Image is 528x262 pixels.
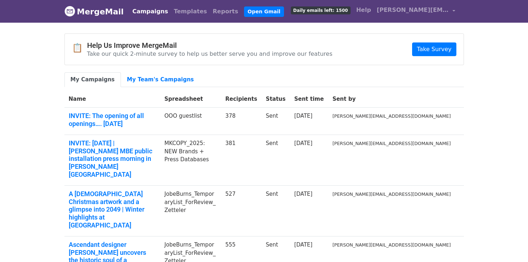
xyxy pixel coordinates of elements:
[374,3,458,20] a: [PERSON_NAME][EMAIL_ADDRESS][DOMAIN_NAME]
[333,141,451,146] small: [PERSON_NAME][EMAIL_ADDRESS][DOMAIN_NAME]
[64,6,75,17] img: MergeMail logo
[262,91,290,108] th: Status
[290,91,328,108] th: Sent time
[87,41,333,50] h4: Help Us Improve MergeMail
[353,3,374,17] a: Help
[412,42,456,56] a: Take Survey
[262,135,290,186] td: Sent
[294,241,312,248] a: [DATE]
[333,113,451,119] small: [PERSON_NAME][EMAIL_ADDRESS][DOMAIN_NAME]
[244,6,284,17] a: Open Gmail
[221,91,262,108] th: Recipients
[333,242,451,248] small: [PERSON_NAME][EMAIL_ADDRESS][DOMAIN_NAME]
[69,112,156,127] a: INVITE: The opening of all openings…. [DATE]
[130,4,171,19] a: Campaigns
[262,108,290,135] td: Sent
[210,4,241,19] a: Reports
[328,91,455,108] th: Sent by
[160,135,221,186] td: MKCOPY_2025: NEW Brands + Press Databases
[171,4,210,19] a: Templates
[294,140,312,146] a: [DATE]
[69,139,156,178] a: INVITE: [DATE] | [PERSON_NAME] MBE public installation press morning in [PERSON_NAME][GEOGRAPHIC_...
[291,6,351,14] span: Daily emails left: 1500
[64,72,121,87] a: My Campaigns
[160,91,221,108] th: Spreadsheet
[294,191,312,197] a: [DATE]
[64,4,124,19] a: MergeMail
[221,135,262,186] td: 381
[69,190,156,229] a: A [DEMOGRAPHIC_DATA] Christmas artwork and a glimpse into 2049 | Winter highlights at [GEOGRAPHIC...
[72,43,87,53] span: 📋
[221,108,262,135] td: 378
[288,3,353,17] a: Daily emails left: 1500
[160,186,221,236] td: JobeBurns_TemporaryList_ForReview_Zetteler
[294,113,312,119] a: [DATE]
[377,6,449,14] span: [PERSON_NAME][EMAIL_ADDRESS][DOMAIN_NAME]
[87,50,333,58] p: Take our quick 2-minute survey to help us better serve you and improve our features
[262,186,290,236] td: Sent
[221,186,262,236] td: 527
[64,91,160,108] th: Name
[160,108,221,135] td: OOO guestlist
[121,72,200,87] a: My Team's Campaigns
[333,191,451,197] small: [PERSON_NAME][EMAIL_ADDRESS][DOMAIN_NAME]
